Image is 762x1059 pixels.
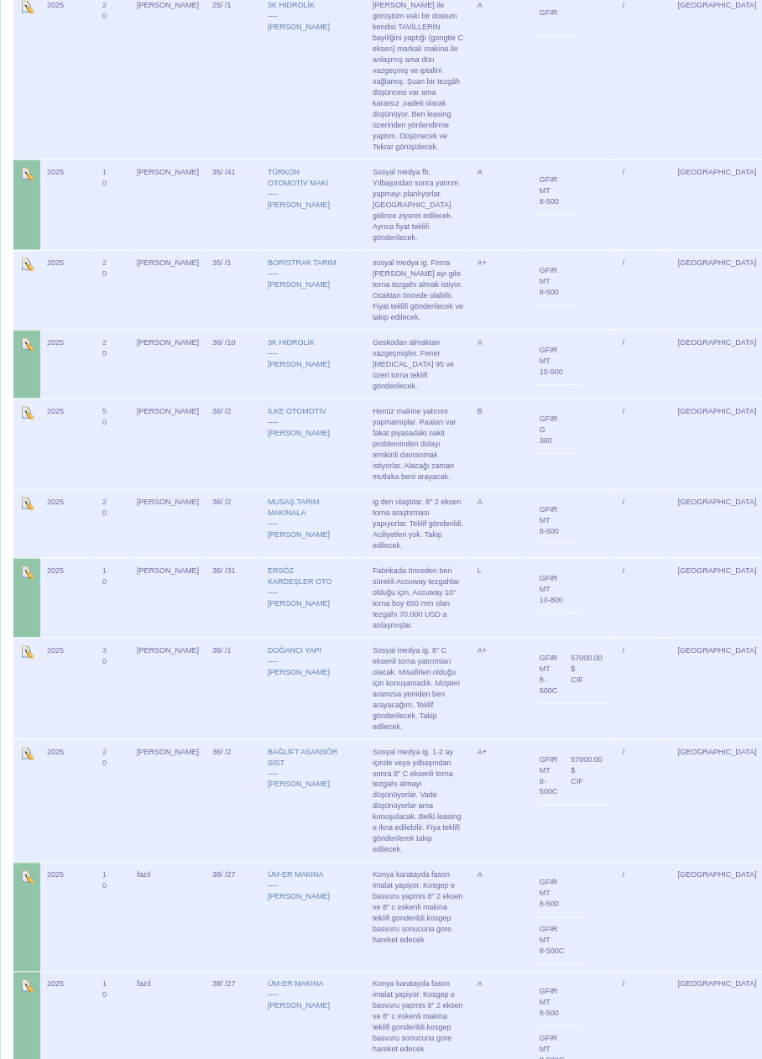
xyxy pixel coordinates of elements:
td: / [616,739,671,863]
img: Edit [20,979,34,993]
td: ---- [261,863,346,972]
td: fazıl [130,863,206,972]
td: A+ [471,638,526,739]
td: A+ [471,739,526,863]
img: Edit [20,747,34,760]
a: TÜRKON OTOMOTİV MAKİ [268,168,328,187]
a: [PERSON_NAME] [268,201,330,209]
td: GFIR MT 8-500 [533,258,566,305]
td: / [616,399,671,489]
td: 2025 [40,863,96,972]
td: / [616,558,671,638]
a: [PERSON_NAME] [268,1002,330,1010]
a: ÜM-ER MAKINA [268,871,324,879]
a: [PERSON_NAME] [268,599,330,608]
a: 0 [102,991,107,999]
td: [PERSON_NAME] [130,399,206,489]
a: 0 [102,179,107,187]
a: [PERSON_NAME] [268,893,330,901]
td: ---- [261,739,346,863]
td: [PERSON_NAME] [130,558,206,638]
td: Fabrikada önceden beri sürekli Accuway tezgahlar olduğu için, Accuway 10'' torna boy 650 mm olan ... [366,558,471,638]
a: [PERSON_NAME] [268,23,330,31]
a: 2 [102,338,107,347]
td: GFIR MT 10-800 [533,566,570,613]
td: 38/ /27 [206,863,261,972]
td: Sosyal medya ig. 1-2 ay içinde veya yılbaşından sonra 8'' C eksenli torna tezgahı almayı düşünüyo... [366,739,471,863]
a: 0 [102,12,107,20]
a: 0 [102,577,107,586]
td: ---- [261,558,346,638]
td: ---- [261,638,346,739]
td: 36/ /2 [206,489,261,558]
td: GFIR MT 8-500 [533,870,571,917]
a: 0 [102,882,107,890]
td: L [471,558,526,638]
td: 2025 [40,250,96,330]
td: sosyal medya ig. Firma [PERSON_NAME] ayı gibi torna tezgahı almak istiyor. Ocaktan öncede olabili... [366,250,471,330]
td: / [616,159,671,250]
a: 0 [102,269,107,278]
td: ig den ulaştılar. 8'' 2 eksen torna araştırması yapıyorlar. Teklif gönderildi. Aciliyetleri yok. ... [366,489,471,558]
td: 2025 [40,558,96,638]
td: Geskodan almaktan vazgeçmişler. Fener [MEDICAL_DATA] 95 ve üzeri torna teklifi gönderilecek. [366,330,471,399]
td: Sosyal medya ig. 8'' C eksenli torna yatırımları olacak. Misafirleri olduğu için konuşamadık. Müş... [366,638,471,739]
td: 36/ /1 [206,638,261,739]
a: BORİSTRAK TARIM [268,258,337,267]
a: 2 [102,748,107,756]
td: ---- [261,330,346,399]
td: [PERSON_NAME] [130,489,206,558]
td: [PERSON_NAME] [130,330,206,399]
a: ÜM-ER MAKINA [268,980,324,989]
a: BAĞLİFT ASANSÖR SİST [268,748,337,767]
td: 57000.00 $ CIF [565,747,610,805]
td: 36/ /2 [206,739,261,863]
a: 1 [102,168,107,176]
td: GFIR G 360 [533,406,565,453]
a: 0 [102,657,107,665]
a: 0 [102,509,107,517]
td: Henüz makine yatırımı yapmamışlar. Paaları var fakat piyasadaki nakit probleminden dolayı temkinl... [366,399,471,489]
a: [PERSON_NAME] [268,780,330,789]
td: GFIR MT 8-500 [533,979,571,1026]
a: [PERSON_NAME] [268,668,330,676]
img: Edit [20,258,34,271]
td: GFIR MT 8-500 [533,167,566,214]
a: 1 [102,980,107,989]
a: 3 [102,646,107,655]
td: / [616,863,671,972]
img: Edit [20,167,34,180]
td: 2025 [40,399,96,489]
a: 0 [102,759,107,767]
a: [PERSON_NAME] [268,280,330,289]
td: ---- [261,399,346,489]
td: A+ [471,250,526,330]
a: 3K HİDROLİK [268,1,315,9]
td: ---- [261,159,346,250]
a: 2 [102,498,107,506]
a: [PERSON_NAME] [268,360,330,368]
img: Edit [20,870,34,884]
td: 35/ /41 [206,159,261,250]
td: Konya karatayda fason imalat yapiyor. Kosgep e basvuru yapmis 8" 2 eksen ve 8" c eskenli makina t... [366,863,471,972]
a: 2 [102,1,107,9]
td: A [471,863,526,972]
a: MUSAŞ TARIM MAKİNALA [268,498,320,517]
a: [PERSON_NAME] [268,530,330,539]
img: Edit [20,566,34,579]
a: [PERSON_NAME] [268,429,330,437]
td: GFIR MT 8-500C [533,747,565,805]
td: / [616,489,671,558]
td: 57000.00 $ CIF [565,645,610,703]
td: 2025 [40,489,96,558]
td: 2025 [40,330,96,399]
td: / [616,250,671,330]
a: 3K HİDROLİK [268,338,315,347]
td: 36/ /10 [206,330,261,399]
img: Edit [20,645,34,659]
a: 2 [102,258,107,267]
td: B [471,399,526,489]
td: ---- [261,489,346,558]
td: 2025 [40,159,96,250]
a: İLKE OTOMOTİV [268,407,326,415]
